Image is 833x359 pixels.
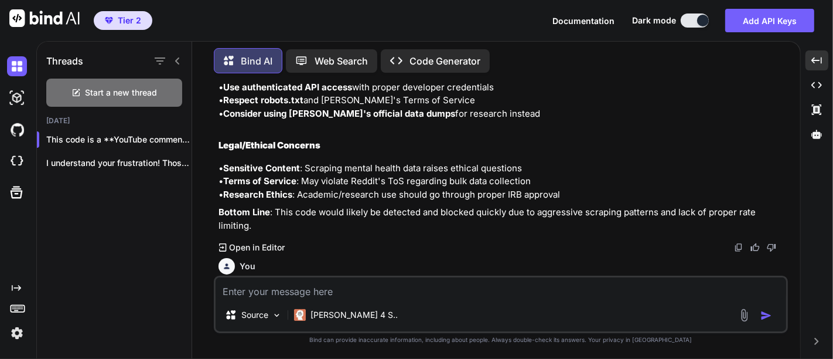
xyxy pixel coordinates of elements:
[219,206,786,232] p: : This code would likely be detected and blocked quickly due to aggressive scraping patterns and ...
[632,15,676,26] span: Dark mode
[7,88,27,108] img: darkAi-studio
[272,310,282,320] img: Pick Models
[86,87,158,99] span: Start a new thread
[552,16,614,26] span: Documentation
[219,162,786,202] p: • : Scraping mental health data raises ethical questions • : May violate Reddit's ToS regarding b...
[409,54,480,68] p: Code Generator
[219,206,270,218] strong: Bottom Line
[240,260,255,272] h6: You
[315,54,368,68] p: Web Search
[310,309,398,321] p: [PERSON_NAME] 4 S..
[46,157,192,169] p: I understand your frustration! Those [PERSON_NAME]...
[767,243,776,252] img: dislike
[229,242,285,253] p: Open in Editor
[734,243,743,252] img: copy
[214,336,788,344] p: Bind can provide inaccurate information, including about people. Always double-check its answers....
[750,243,760,252] img: like
[7,151,27,171] img: cloudideIcon
[738,309,751,322] img: attachment
[223,175,296,187] strong: Terms of Service
[223,94,303,106] strong: Respect robots.txt
[46,54,83,68] h1: Threads
[46,134,192,145] p: This code is a **YouTube comment scraper...
[7,120,27,140] img: githubDark
[760,310,772,321] img: icon
[223,189,292,200] strong: Research Ethics
[118,15,141,26] span: Tier 2
[241,54,272,68] p: Bind AI
[223,82,352,93] strong: Use authenticated API access
[37,116,192,126] h2: [DATE]
[219,140,320,151] strong: Legal/Ethical Concerns
[9,9,80,27] img: Bind AI
[552,15,614,27] button: Documentation
[105,17,113,24] img: premium
[223,108,455,119] strong: Consider using [PERSON_NAME]'s official data dumps
[223,162,300,174] strong: Sensitive Content
[94,11,152,30] button: premiumTier 2
[725,9,814,32] button: Add API Keys
[7,323,27,343] img: settings
[294,309,306,321] img: Claude 4 Sonnet
[241,309,268,321] p: Source
[7,56,27,76] img: darkChat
